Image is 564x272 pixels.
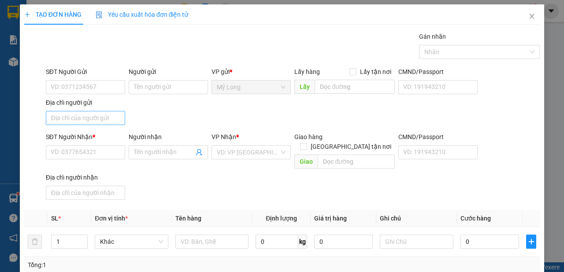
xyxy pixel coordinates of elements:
[298,235,307,249] span: kg
[380,235,453,249] input: Ghi Chú
[528,13,535,20] span: close
[266,215,297,222] span: Định lượng
[95,215,128,222] span: Đơn vị tính
[7,7,97,18] div: Mỹ Long
[7,8,21,18] span: Gửi:
[129,132,208,142] div: Người nhận
[96,11,189,18] span: Yêu cầu xuất hóa đơn điện tử
[294,68,320,75] span: Lấy hàng
[7,41,97,62] div: ẤP BÌNH MỸ A [GEOGRAPHIC_DATA]
[28,235,42,249] button: delete
[129,67,208,77] div: Người gửi
[314,215,347,222] span: Giá trị hàng
[294,154,318,169] span: Giao
[28,260,219,270] div: Tổng: 1
[527,238,536,245] span: plus
[7,18,97,29] div: CÙ THỊ NU
[103,27,193,38] div: [PERSON_NAME]
[103,7,193,27] div: [GEOGRAPHIC_DATA]
[211,133,236,140] span: VP Nhận
[175,215,201,222] span: Tên hàng
[24,11,82,18] span: TẠO ĐƠN HÀNG
[46,111,125,125] input: Địa chỉ của người gửi
[318,154,394,169] input: Dọc đường
[217,81,286,94] span: Mỹ Long
[419,33,446,40] label: Gán nhãn
[103,7,124,17] span: Nhận:
[100,235,163,248] span: Khác
[196,149,203,156] span: user-add
[51,215,58,222] span: SL
[294,80,315,94] span: Lấy
[526,235,536,249] button: plus
[24,11,30,18] span: plus
[103,38,193,50] div: 0789685419
[315,80,394,94] input: Dọc đường
[175,235,249,249] input: VD: Bàn, Ghế
[307,142,395,151] span: [GEOGRAPHIC_DATA] tận nơi
[46,186,125,200] input: Địa chỉ của người nhận
[46,173,125,182] div: Địa chỉ người nhận
[7,29,97,41] div: 0939417130
[96,11,103,18] img: icon
[460,215,491,222] span: Cước hàng
[376,210,457,227] th: Ghi chú
[294,133,323,140] span: Giao hàng
[46,98,125,107] div: Địa chỉ người gửi
[314,235,373,249] input: 0
[46,132,125,142] div: SĐT Người Nhận
[519,4,544,29] button: Close
[398,67,478,77] div: CMND/Passport
[356,67,395,77] span: Lấy tận nơi
[398,132,478,142] div: CMND/Passport
[211,67,291,77] div: VP gửi
[46,67,125,77] div: SĐT Người Gửi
